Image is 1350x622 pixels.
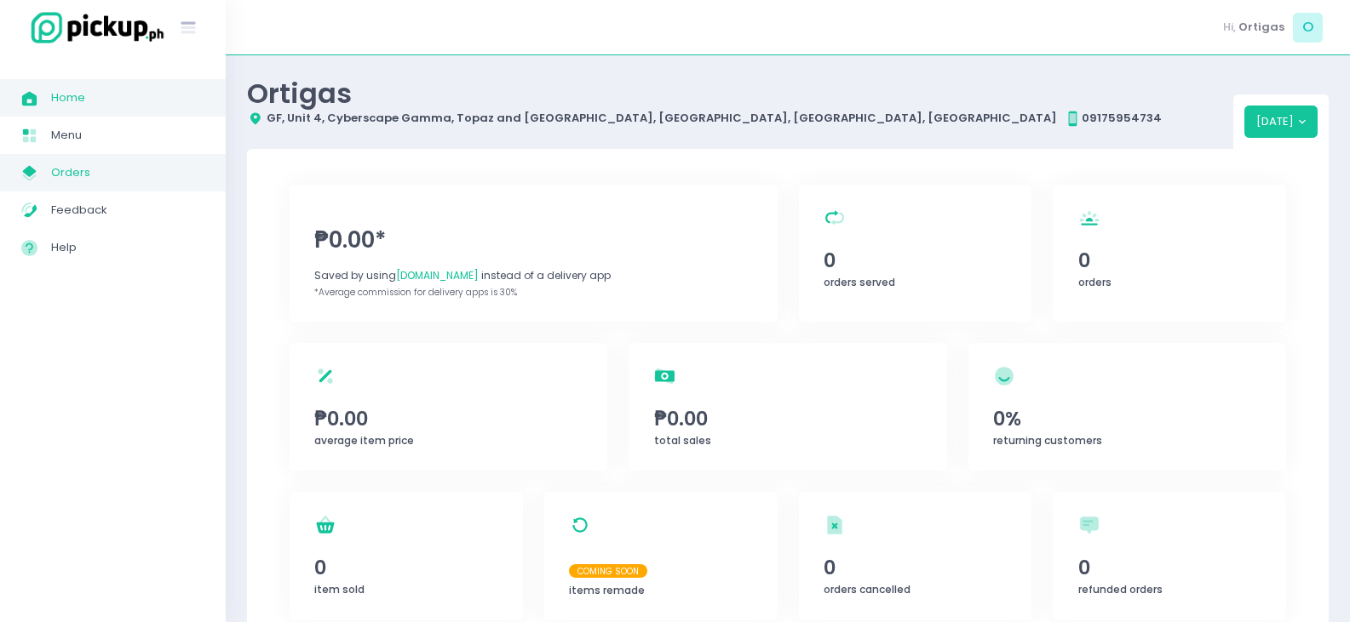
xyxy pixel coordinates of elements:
[824,582,911,596] span: orders cancelled
[51,124,204,146] span: Menu
[968,343,1286,471] a: 0%returning customers
[247,77,1233,110] div: Ortigas
[247,110,1233,127] div: GF, Unit 4, Cyberscape Gamma, Topaz and [GEOGRAPHIC_DATA], [GEOGRAPHIC_DATA], [GEOGRAPHIC_DATA], ...
[1244,106,1318,138] button: [DATE]
[21,9,166,46] img: logo
[993,404,1261,433] span: 0%
[654,404,922,433] span: ₱0.00
[314,286,517,299] span: *Average commission for delivery apps is 30%
[314,268,752,283] div: Saved by using instead of a delivery app
[314,224,752,257] span: ₱0.00*
[51,237,204,259] span: Help
[51,199,204,221] span: Feedback
[824,275,895,289] span: orders served
[1053,185,1286,322] a: 0orders
[654,433,711,448] span: total sales
[51,87,204,109] span: Home
[569,583,645,597] span: items remade
[824,553,1007,582] span: 0
[1223,19,1236,36] span: Hi,
[569,564,647,578] span: Coming Soon
[1293,13,1323,43] span: O
[314,553,497,582] span: 0
[629,343,946,471] a: ₱0.00total sales
[1053,492,1286,620] a: 0refunded orders
[314,582,365,596] span: item sold
[1078,275,1112,289] span: orders
[993,433,1102,448] span: returning customers
[1078,553,1261,582] span: 0
[396,268,479,282] span: [DOMAIN_NAME]
[314,433,414,448] span: average item price
[1078,246,1261,275] span: 0
[1078,582,1163,596] span: refunded orders
[51,162,204,184] span: Orders
[290,492,523,620] a: 0item sold
[799,492,1032,620] a: 0orders cancelled
[799,185,1032,322] a: 0orders served
[824,246,1007,275] span: 0
[1238,19,1284,36] span: Ortigas
[290,343,607,471] a: ₱0.00average item price
[314,404,583,433] span: ₱0.00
